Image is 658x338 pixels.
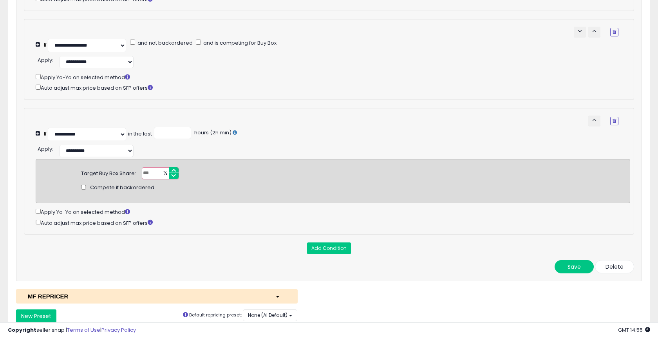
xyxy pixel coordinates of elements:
[618,326,650,334] span: 2025-09-10 14:55 GMT
[38,54,53,64] div: :
[38,145,52,153] span: Apply
[202,39,277,47] span: and is competing for Buy Box
[591,27,598,35] span: keyboard_arrow_up
[16,289,298,304] button: MF REPRICER
[36,218,630,227] div: Auto adjust max price based on SFP offers
[90,184,154,192] span: Compete if backordered
[591,116,598,124] span: keyboard_arrow_up
[588,116,600,127] button: keyboard_arrow_up
[16,309,56,323] button: New Preset
[136,39,193,47] span: and not backordered
[38,56,52,64] span: Apply
[243,309,297,321] button: None (AI Default)
[36,83,630,92] div: Auto adjust max price based on SFP offers
[22,292,269,300] div: MF REPRICER
[36,207,630,216] div: Apply Yo-Yo on selected method
[128,130,152,138] div: in the last
[189,312,242,318] small: Default repricing preset:
[67,326,100,334] a: Terms of Use
[248,312,287,318] span: None (AI Default)
[555,260,594,273] button: Save
[81,167,136,177] div: Target Buy Box Share:
[36,72,630,81] div: Apply Yo-Yo on selected method
[574,27,586,38] button: keyboard_arrow_down
[613,30,616,34] i: Remove Condition
[8,327,136,334] div: seller snap | |
[101,326,136,334] a: Privacy Policy
[38,143,53,153] div: :
[595,260,634,273] button: Delete
[613,119,616,123] i: Remove Condition
[576,27,584,35] span: keyboard_arrow_down
[8,326,36,334] strong: Copyright
[193,129,231,136] span: hours (2h min)
[159,168,171,179] span: %
[588,27,600,38] button: keyboard_arrow_up
[307,242,351,254] button: Add Condition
